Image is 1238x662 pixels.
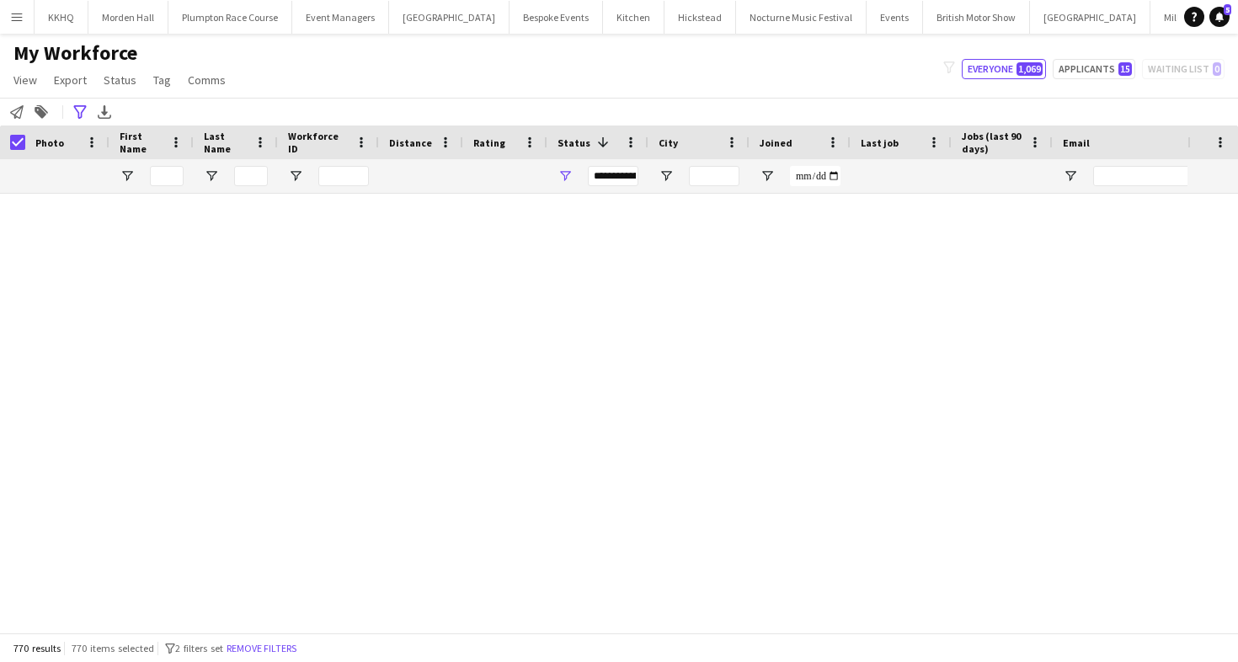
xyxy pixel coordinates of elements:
[389,1,510,34] button: [GEOGRAPHIC_DATA]
[292,1,389,34] button: Event Managers
[104,72,136,88] span: Status
[389,136,432,149] span: Distance
[962,130,1022,155] span: Jobs (last 90 days)
[223,639,300,658] button: Remove filters
[168,1,292,34] button: Plumpton Race Course
[760,168,775,184] button: Open Filter Menu
[35,1,88,34] button: KKHQ
[120,168,135,184] button: Open Filter Menu
[867,1,923,34] button: Events
[175,642,223,654] span: 2 filters set
[473,136,505,149] span: Rating
[1030,1,1150,34] button: [GEOGRAPHIC_DATA]
[288,130,349,155] span: Workforce ID
[204,168,219,184] button: Open Filter Menu
[13,40,137,66] span: My Workforce
[659,168,674,184] button: Open Filter Menu
[147,69,178,91] a: Tag
[962,59,1046,79] button: Everyone1,069
[923,1,1030,34] button: British Motor Show
[861,136,899,149] span: Last job
[70,102,90,122] app-action-btn: Advanced filters
[659,136,678,149] span: City
[153,72,171,88] span: Tag
[318,166,369,186] input: Workforce ID Filter Input
[664,1,736,34] button: Hickstead
[31,102,51,122] app-action-btn: Add to tag
[47,69,93,91] a: Export
[150,166,184,186] input: First Name Filter Input
[1224,4,1231,15] span: 5
[1017,62,1043,76] span: 1,069
[35,136,64,149] span: Photo
[7,102,27,122] app-action-btn: Notify workforce
[790,166,840,186] input: Joined Filter Input
[120,130,163,155] span: First Name
[1053,59,1135,79] button: Applicants15
[558,168,573,184] button: Open Filter Menu
[7,69,44,91] a: View
[1063,136,1090,149] span: Email
[94,102,115,122] app-action-btn: Export XLSX
[234,166,268,186] input: Last Name Filter Input
[510,1,603,34] button: Bespoke Events
[188,72,226,88] span: Comms
[558,136,590,149] span: Status
[181,69,232,91] a: Comms
[1118,62,1132,76] span: 15
[736,1,867,34] button: Nocturne Music Festival
[88,1,168,34] button: Morden Hall
[603,1,664,34] button: Kitchen
[97,69,143,91] a: Status
[1209,7,1230,27] a: 5
[13,72,37,88] span: View
[288,168,303,184] button: Open Filter Menu
[1063,168,1078,184] button: Open Filter Menu
[72,642,154,654] span: 770 items selected
[760,136,792,149] span: Joined
[54,72,87,88] span: Export
[204,130,248,155] span: Last Name
[689,166,739,186] input: City Filter Input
